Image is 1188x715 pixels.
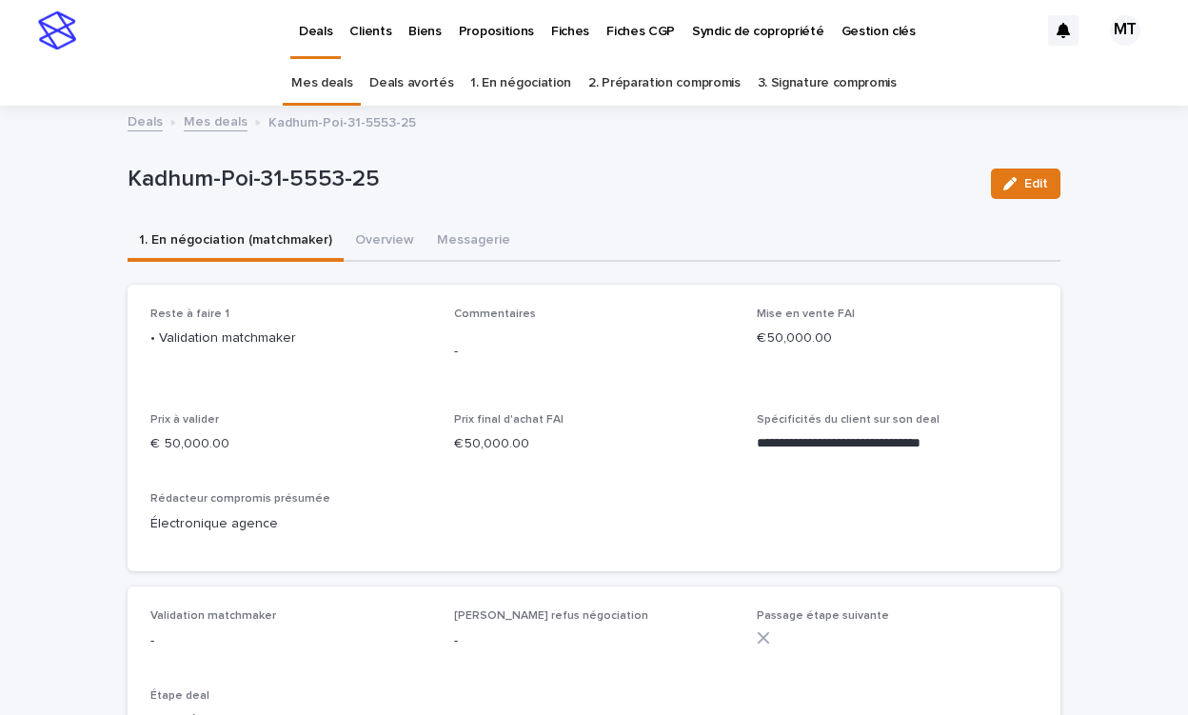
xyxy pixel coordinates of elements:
p: € 50,000.00 [150,434,431,454]
button: Edit [991,169,1060,199]
span: Edit [1024,177,1048,190]
span: Passage étape suivante [757,610,889,622]
p: - [150,631,431,651]
a: 2. Préparation compromis [588,61,741,106]
img: stacker-logo-s-only.png [38,11,76,50]
a: Mes deals [184,109,247,131]
p: € 50,000.00 [454,434,735,454]
span: Validation matchmaker [150,610,276,622]
p: • Validation matchmaker [150,328,431,348]
button: Overview [344,222,426,262]
span: Commentaires [454,308,536,320]
p: € 50,000.00 [757,328,1038,348]
span: Reste à faire 1 [150,308,229,320]
span: Rédacteur compromis présumée [150,493,330,505]
p: - [454,342,735,362]
button: Messagerie [426,222,522,262]
a: 1. En négociation [470,61,571,106]
span: Étape deal [150,690,209,702]
button: 1. En négociation (matchmaker) [128,222,344,262]
a: Deals avortés [369,61,453,106]
div: MT [1110,15,1140,46]
p: Kadhum-Poi-31-5553-25 [128,166,976,193]
p: - [454,631,735,651]
a: 3. Signature compromis [758,61,897,106]
a: Deals [128,109,163,131]
a: Mes deals [291,61,352,106]
span: [PERSON_NAME] refus négociation [454,610,648,622]
span: Mise en vente FAI [757,308,855,320]
span: Prix à valider [150,414,219,426]
span: Spécificités du client sur son deal [757,414,940,426]
p: Kadhum-Poi-31-5553-25 [268,110,416,131]
span: Prix final d'achat FAI [454,414,564,426]
p: Électronique agence [150,514,431,534]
